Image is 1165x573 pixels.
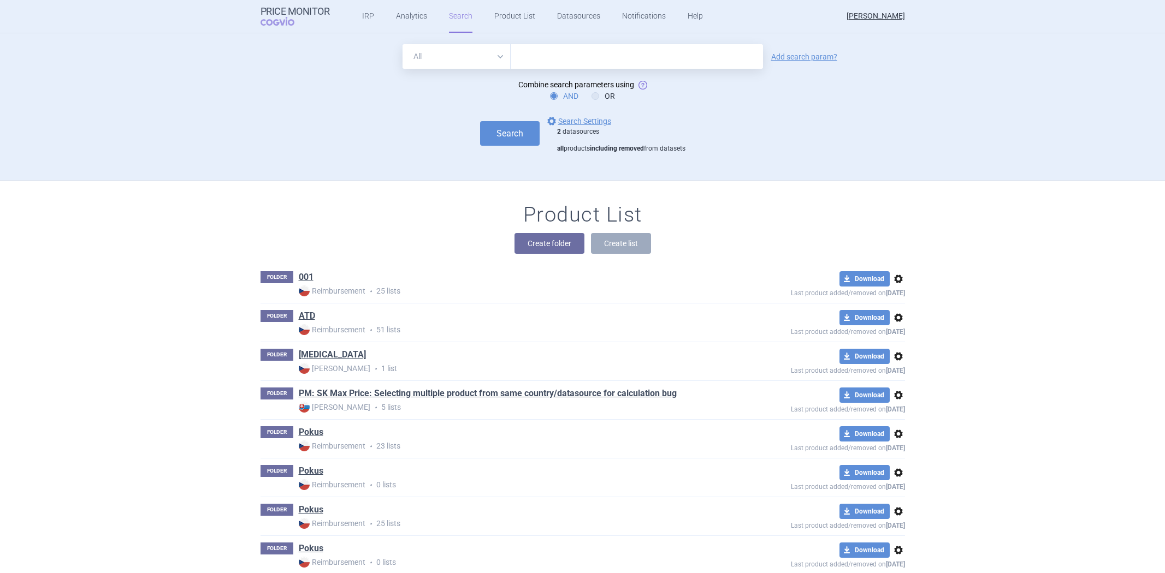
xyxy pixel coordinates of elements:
[480,121,540,146] button: Search
[886,483,905,491] strong: [DATE]
[712,519,905,529] p: Last product added/removed on
[839,465,890,480] button: Download
[299,465,323,477] a: Pokus
[712,403,905,413] p: Last product added/removed on
[712,558,905,568] p: Last product added/removed on
[299,349,366,363] h1: Humira
[299,504,323,518] h1: Pokus
[839,387,890,403] button: Download
[261,6,330,27] a: Price MonitorCOGVIO
[886,522,905,529] strong: [DATE]
[370,402,381,413] i: •
[299,440,712,452] p: 23 lists
[557,128,685,153] div: datasources products from datasets
[299,479,365,490] strong: Reimbursement
[299,387,677,402] h1: PM: SK Max Price: Selecting multiple product from same country/datasource for calculation bug
[299,479,310,490] img: CZ
[299,557,365,568] strong: Reimbursement
[839,271,890,286] button: Download
[299,324,365,335] strong: Reimbursement
[365,557,376,568] i: •
[261,6,330,17] strong: Price Monitor
[299,363,310,374] img: CZ
[365,518,376,529] i: •
[886,367,905,374] strong: [DATE]
[712,364,905,374] p: Last product added/removed on
[299,504,323,516] a: Pokus
[261,426,293,438] p: FOLDER
[299,349,366,361] a: [MEDICAL_DATA]
[299,440,310,451] img: CZ
[299,363,712,374] p: 1 list
[299,542,323,557] h1: Pokus
[299,479,712,491] p: 0 lists
[299,271,314,283] a: 001
[299,557,712,568] p: 0 lists
[261,504,293,516] p: FOLDER
[886,560,905,568] strong: [DATE]
[299,402,370,413] strong: [PERSON_NAME]
[839,426,890,441] button: Download
[299,310,315,324] h1: ATD
[365,286,376,297] i: •
[261,542,293,554] p: FOLDER
[261,17,310,26] span: COGVIO
[299,542,323,554] a: Pokus
[299,324,310,335] img: CZ
[299,324,712,336] p: 51 lists
[299,557,310,568] img: CZ
[261,271,293,283] p: FOLDER
[370,363,381,374] i: •
[590,145,644,152] strong: including removed
[886,289,905,297] strong: [DATE]
[365,325,376,336] i: •
[299,285,310,296] img: CZ
[299,518,365,529] strong: Reimbursement
[299,402,310,413] img: SK
[771,53,837,61] a: Add search param?
[299,271,314,285] h1: 001
[299,285,365,296] strong: Reimbursement
[839,349,890,364] button: Download
[299,285,712,297] p: 25 lists
[261,310,293,322] p: FOLDER
[712,325,905,336] p: Last product added/removed on
[712,286,905,297] p: Last product added/removed on
[839,504,890,519] button: Download
[299,518,310,529] img: CZ
[299,402,712,413] p: 5 lists
[299,465,323,479] h1: Pokus
[515,233,584,254] button: Create folder
[299,363,370,374] strong: [PERSON_NAME]
[591,233,651,254] button: Create list
[712,480,905,491] p: Last product added/removed on
[523,202,642,228] h1: Product List
[261,465,293,477] p: FOLDER
[261,349,293,361] p: FOLDER
[839,542,890,558] button: Download
[886,444,905,452] strong: [DATE]
[365,441,376,452] i: •
[712,441,905,452] p: Last product added/removed on
[299,426,323,440] h1: Pokus
[886,405,905,413] strong: [DATE]
[299,518,712,529] p: 25 lists
[557,128,561,135] strong: 2
[261,387,293,399] p: FOLDER
[299,387,677,399] a: PM: SK Max Price: Selecting multiple product from same country/datasource for calculation bug
[299,310,315,322] a: ATD
[550,91,578,102] label: AND
[839,310,890,325] button: Download
[557,145,564,152] strong: all
[886,328,905,336] strong: [DATE]
[545,115,611,128] a: Search Settings
[365,480,376,491] i: •
[592,91,615,102] label: OR
[299,440,365,451] strong: Reimbursement
[299,426,323,438] a: Pokus
[518,80,634,89] span: Combine search parameters using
